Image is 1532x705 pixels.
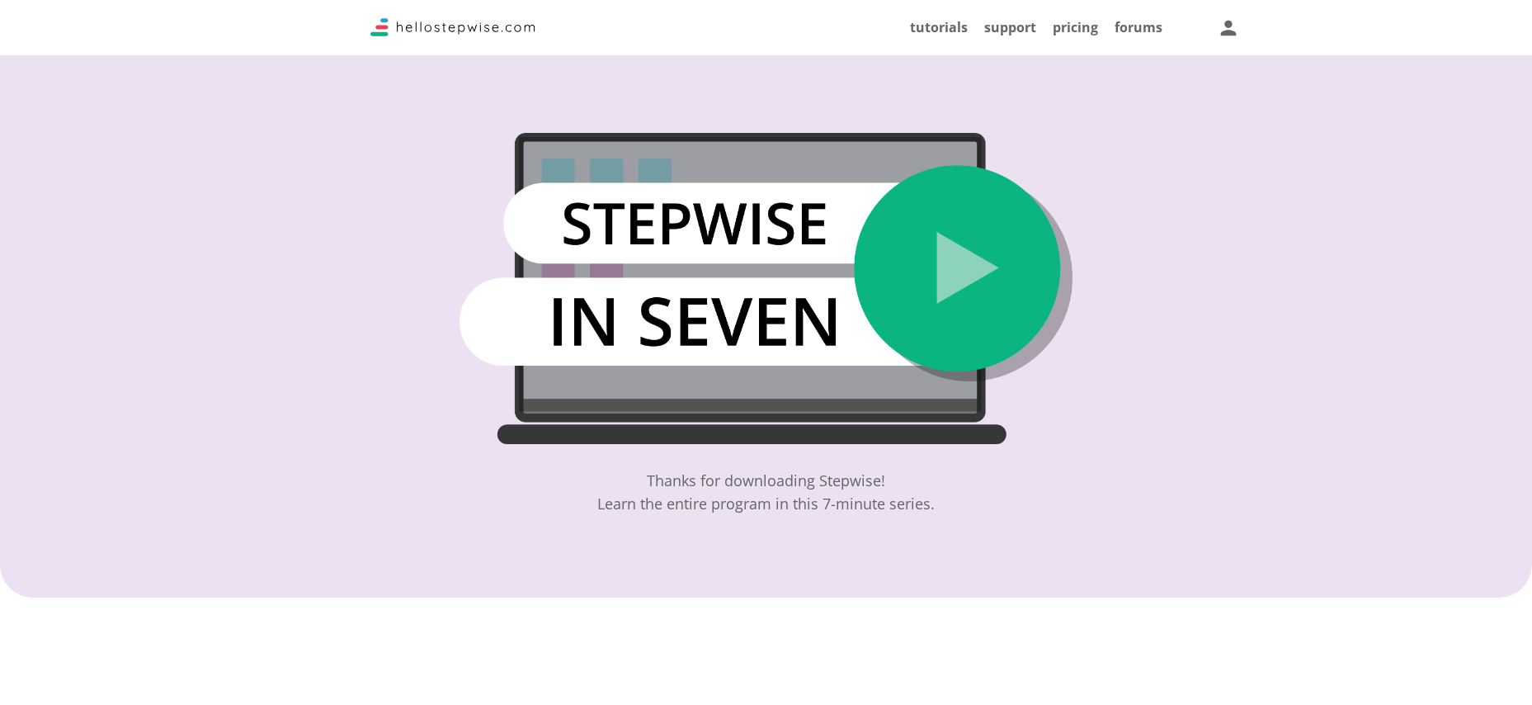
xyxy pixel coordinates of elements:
[460,133,1072,444] img: thumbnailGuid1
[984,18,1036,36] a: support
[1115,18,1162,36] a: forums
[370,18,535,36] img: Logo
[370,22,535,40] a: Stepwise
[597,469,935,515] div: Thanks for downloading Stepwise! Learn the entire program in this 7-minute series.
[1053,18,1098,36] a: pricing
[910,18,968,36] a: tutorials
